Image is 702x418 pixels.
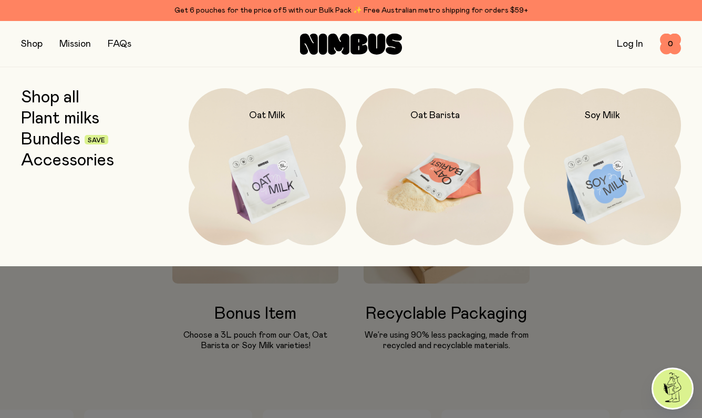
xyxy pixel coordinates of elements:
[585,109,620,122] h2: Soy Milk
[660,34,681,55] button: 0
[21,4,681,17] div: Get 6 pouches for the price of 5 with our Bulk Pack ✨ Free Australian metro shipping for orders $59+
[21,88,79,107] a: Shop all
[524,88,681,245] a: Soy Milk
[617,39,643,49] a: Log In
[653,369,692,408] img: agent
[21,151,114,170] a: Accessories
[249,109,285,122] h2: Oat Milk
[21,109,99,128] a: Plant milks
[108,39,131,49] a: FAQs
[59,39,91,49] a: Mission
[410,109,460,122] h2: Oat Barista
[21,130,80,149] a: Bundles
[88,137,105,143] span: Save
[189,88,346,245] a: Oat Milk
[356,88,513,245] a: Oat Barista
